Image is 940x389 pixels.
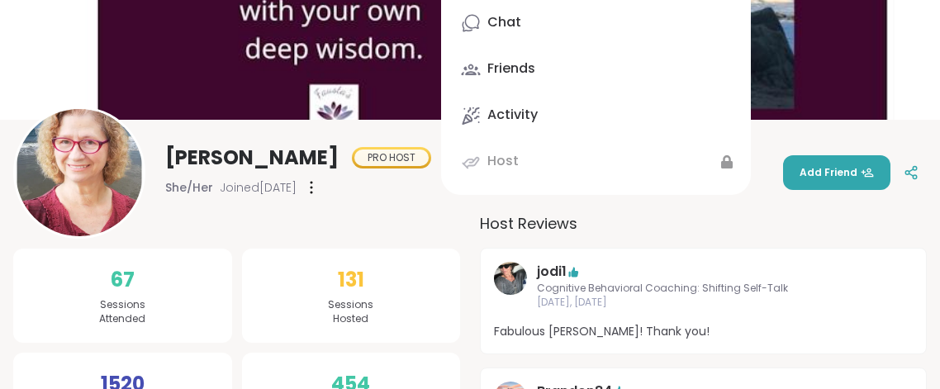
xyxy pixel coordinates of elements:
[454,50,738,89] a: Friends
[454,142,738,182] a: Host
[354,149,429,166] div: PRO HOST
[800,165,874,180] span: Add Friend
[537,282,870,296] span: Cognitive Behavioral Coaching: Shifting Self-Talk
[99,298,145,326] span: Sessions Attended
[338,265,364,295] span: 131
[494,323,913,340] span: Fabulous [PERSON_NAME]! Thank you!
[783,155,890,190] button: Add Friend
[537,296,870,310] span: [DATE], [DATE]
[494,262,527,310] a: jodi1
[494,262,527,295] img: jodi1
[328,298,373,326] span: Sessions Hosted
[487,152,519,170] div: Host
[220,179,297,196] span: Joined [DATE]
[487,59,535,78] div: Friends
[454,3,738,43] a: Chat
[487,106,538,124] div: Activity
[454,96,738,135] a: Activity
[537,262,567,282] a: jodi1
[165,145,339,171] span: [PERSON_NAME]
[487,13,521,31] div: Chat
[111,265,135,295] span: 67
[16,109,143,236] img: Fausta
[165,179,213,196] span: She/Her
